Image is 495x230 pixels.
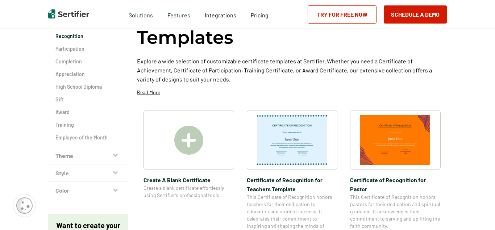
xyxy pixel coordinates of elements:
[16,197,33,214] img: Cookie Popup Icon
[167,10,190,19] span: Features
[48,9,89,18] img: Sertifier | Digital Credentialing Platform
[350,175,441,193] span: Certificate of Recognition for Pastor
[55,134,121,141] a: Employee of the Month
[55,33,121,40] a: Recognition
[350,193,441,230] span: This Certificate of Recognition honors pastors for their dedication and spiritual guidance. It ac...
[459,195,495,230] iframe: Chat Widget
[48,182,128,199] button: Color
[143,184,234,199] span: Create a blank certificate effortlessly using Sertifier’s professional tools.
[251,12,269,18] span: Pricing
[129,10,153,19] span: Solutions
[384,5,447,24] button: Schedule a Demo
[55,45,121,53] a: Participation
[55,58,121,65] a: Completion
[174,126,203,155] img: Create A Blank Certificate
[247,175,337,193] span: Certificate of Recognition for Teachers Template
[137,89,160,96] p: Read More
[55,96,121,103] a: Gift
[48,164,128,182] button: Style
[308,5,377,24] a: Try for Free Now
[55,121,121,129] a: Training
[205,12,236,18] span: Integrations
[48,147,128,164] button: Theme
[55,83,121,91] a: High School Diploma
[55,71,121,78] a: Appreciation
[257,115,327,165] img: Certificate of Recognition for Teachers Template
[360,115,430,165] img: Certificate of Recognition for Pastor
[251,10,269,19] a: Pricing
[143,175,234,184] span: Create A Blank Certificate
[137,57,447,84] p: Explore a wide selection of customizable certificate templates at Sertifier. Whether you need a C...
[205,10,236,19] a: Integrations
[55,109,121,116] a: Award
[48,20,128,147] div: Category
